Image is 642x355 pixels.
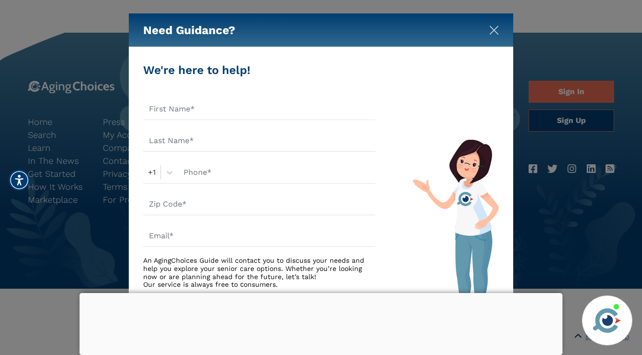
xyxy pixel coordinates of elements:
input: Last Name* [143,130,375,152]
img: avatar [591,304,623,337]
input: First Name* [143,98,375,120]
input: Zip Code* [143,193,375,215]
button: Close [489,24,499,33]
iframe: iframe [452,159,632,290]
iframe: Advertisement [80,293,563,353]
h5: Need Guidance? [143,13,235,47]
img: modal-close.svg [489,25,499,35]
div: An AgingChoices Guide will contact you to discuss your needs and help you explore your senior car... [143,257,375,289]
input: Email* [143,225,375,247]
div: Accessibility Menu [9,170,30,191]
img: match-guide-form.svg [412,139,499,331]
input: Phone* [178,161,375,184]
div: We're here to help! [143,61,375,79]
